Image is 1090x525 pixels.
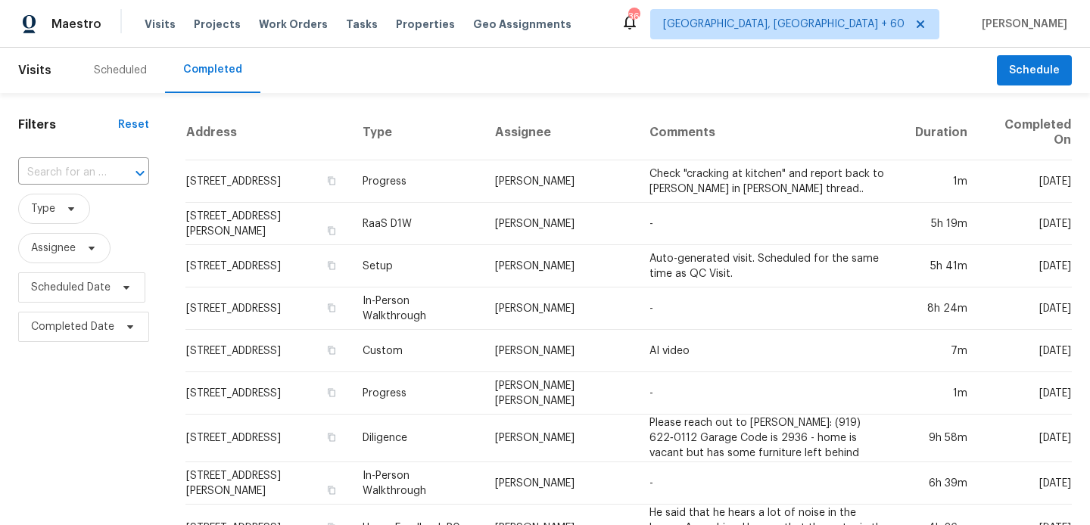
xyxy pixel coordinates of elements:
td: [STREET_ADDRESS][PERSON_NAME] [185,462,350,505]
button: Copy Address [325,301,338,315]
th: Completed On [979,105,1072,160]
td: Progress [350,372,483,415]
td: 6h 39m [903,462,979,505]
div: Scheduled [94,63,147,78]
button: Copy Address [325,174,338,188]
td: 8h 24m [903,287,979,330]
span: Type [31,201,55,216]
td: [PERSON_NAME] [483,462,637,505]
td: Custom [350,330,483,372]
span: Completed Date [31,319,114,334]
td: [STREET_ADDRESS] [185,330,350,372]
td: Check "cracking at kitchen" and report back to [PERSON_NAME] in [PERSON_NAME] thread.. [637,160,903,203]
td: RaaS D1W [350,203,483,245]
td: - [637,287,903,330]
td: [PERSON_NAME] [483,287,637,330]
span: Scheduled Date [31,280,111,295]
td: Auto-generated visit. Scheduled for the same time as QC Visit. [637,245,903,287]
td: [PERSON_NAME] [483,245,637,287]
span: Visits [145,17,176,32]
td: 7m [903,330,979,372]
span: Geo Assignments [473,17,571,32]
div: 360 [628,9,639,24]
td: [DATE] [979,287,1072,330]
td: [DATE] [979,160,1072,203]
td: 9h 58m [903,415,979,462]
td: 5h 19m [903,203,979,245]
span: Work Orders [259,17,328,32]
td: [DATE] [979,462,1072,505]
td: - [637,462,903,505]
td: - [637,372,903,415]
td: [PERSON_NAME] [483,203,637,245]
td: [DATE] [979,245,1072,287]
button: Copy Address [325,343,338,357]
span: [PERSON_NAME] [976,17,1067,32]
span: Visits [18,54,51,87]
button: Copy Address [325,259,338,272]
td: [PERSON_NAME] [483,415,637,462]
th: Type [350,105,483,160]
td: 5h 41m [903,245,979,287]
button: Copy Address [325,224,338,238]
th: Assignee [483,105,637,160]
td: In-Person Walkthrough [350,462,483,505]
th: Duration [903,105,979,160]
span: Schedule [1009,61,1060,80]
button: Copy Address [325,483,338,497]
span: [GEOGRAPHIC_DATA], [GEOGRAPHIC_DATA] + 60 [663,17,905,32]
td: [DATE] [979,372,1072,415]
div: Reset [118,117,149,132]
h1: Filters [18,117,118,132]
td: [STREET_ADDRESS] [185,372,350,415]
div: Completed [183,62,242,77]
span: Tasks [346,19,378,30]
td: [PERSON_NAME] [PERSON_NAME] [483,372,637,415]
td: - [637,203,903,245]
td: [STREET_ADDRESS] [185,287,350,330]
td: [DATE] [979,330,1072,372]
td: In-Person Walkthrough [350,287,483,330]
td: Progress [350,160,483,203]
td: [DATE] [979,415,1072,462]
td: [STREET_ADDRESS] [185,245,350,287]
td: Setup [350,245,483,287]
td: [PERSON_NAME] [483,160,637,203]
td: Diligence [350,415,483,462]
th: Address [185,105,350,160]
span: Maestro [51,17,101,32]
span: Assignee [31,241,76,256]
td: [STREET_ADDRESS] [185,160,350,203]
span: Properties [396,17,455,32]
td: 1m [903,372,979,415]
td: [STREET_ADDRESS][PERSON_NAME] [185,203,350,245]
button: Open [129,163,151,184]
td: Please reach out to [PERSON_NAME]: (919) 622‑0112 Garage Code is 2936 - home is vacant but has so... [637,415,903,462]
button: Schedule [997,55,1072,86]
button: Copy Address [325,430,338,444]
td: AI video [637,330,903,372]
button: Copy Address [325,386,338,399]
td: [STREET_ADDRESS] [185,415,350,462]
td: 1m [903,160,979,203]
span: Projects [194,17,241,32]
th: Comments [637,105,903,160]
input: Search for an address... [18,161,107,185]
td: [DATE] [979,203,1072,245]
td: [PERSON_NAME] [483,330,637,372]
